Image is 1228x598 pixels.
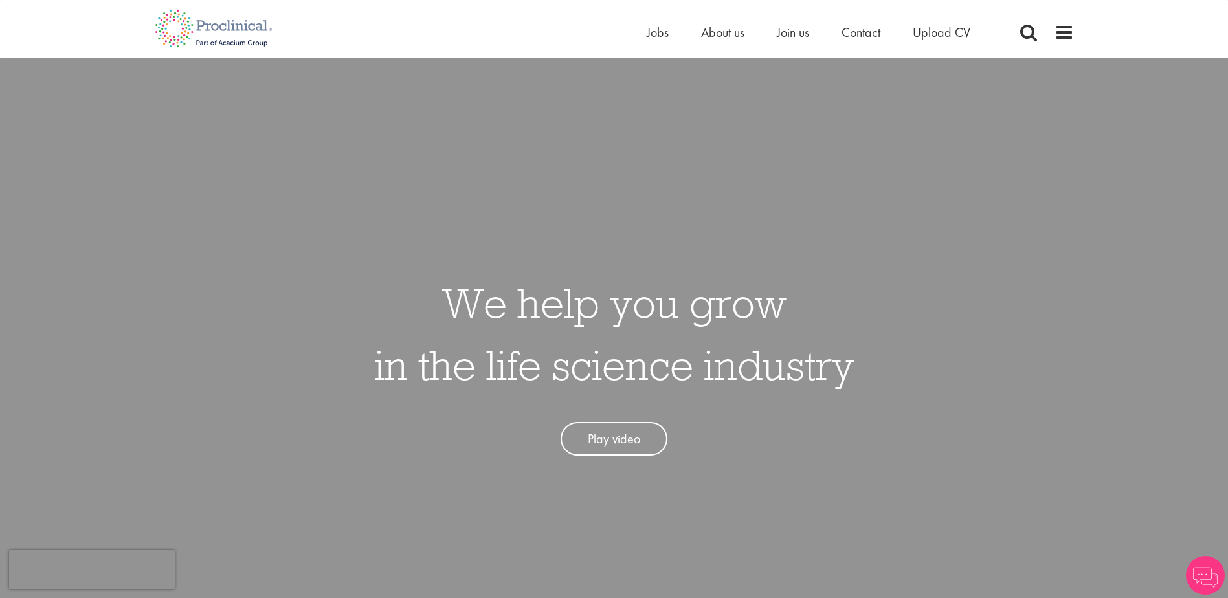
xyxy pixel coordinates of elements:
a: Play video [561,422,667,456]
img: Chatbot [1186,556,1225,595]
a: About us [701,24,744,41]
a: Join us [777,24,809,41]
a: Jobs [647,24,669,41]
a: Upload CV [913,24,970,41]
h1: We help you grow in the life science industry [374,272,854,396]
a: Contact [842,24,880,41]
